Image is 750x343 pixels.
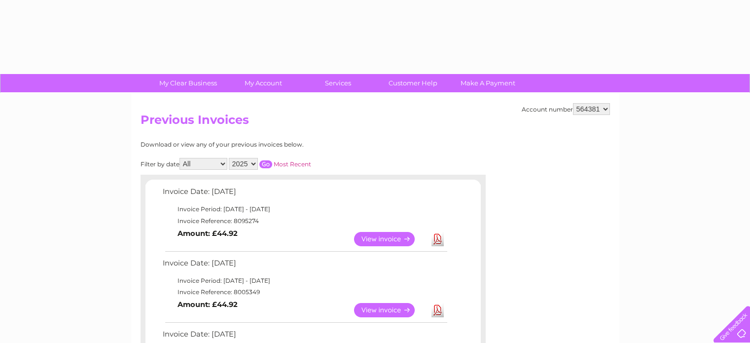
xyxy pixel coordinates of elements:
[147,74,229,92] a: My Clear Business
[372,74,454,92] a: Customer Help
[141,158,399,170] div: Filter by date
[141,141,399,148] div: Download or view any of your previous invoices below.
[160,275,449,287] td: Invoice Period: [DATE] - [DATE]
[431,303,444,317] a: Download
[160,185,449,203] td: Invoice Date: [DATE]
[160,215,449,227] td: Invoice Reference: 8095274
[354,303,427,317] a: View
[431,232,444,246] a: Download
[160,286,449,298] td: Invoice Reference: 8005349
[178,229,238,238] b: Amount: £44.92
[160,257,449,275] td: Invoice Date: [DATE]
[354,232,427,246] a: View
[178,300,238,309] b: Amount: £44.92
[141,113,610,132] h2: Previous Invoices
[222,74,304,92] a: My Account
[274,160,311,168] a: Most Recent
[447,74,529,92] a: Make A Payment
[160,203,449,215] td: Invoice Period: [DATE] - [DATE]
[297,74,379,92] a: Services
[522,103,610,115] div: Account number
